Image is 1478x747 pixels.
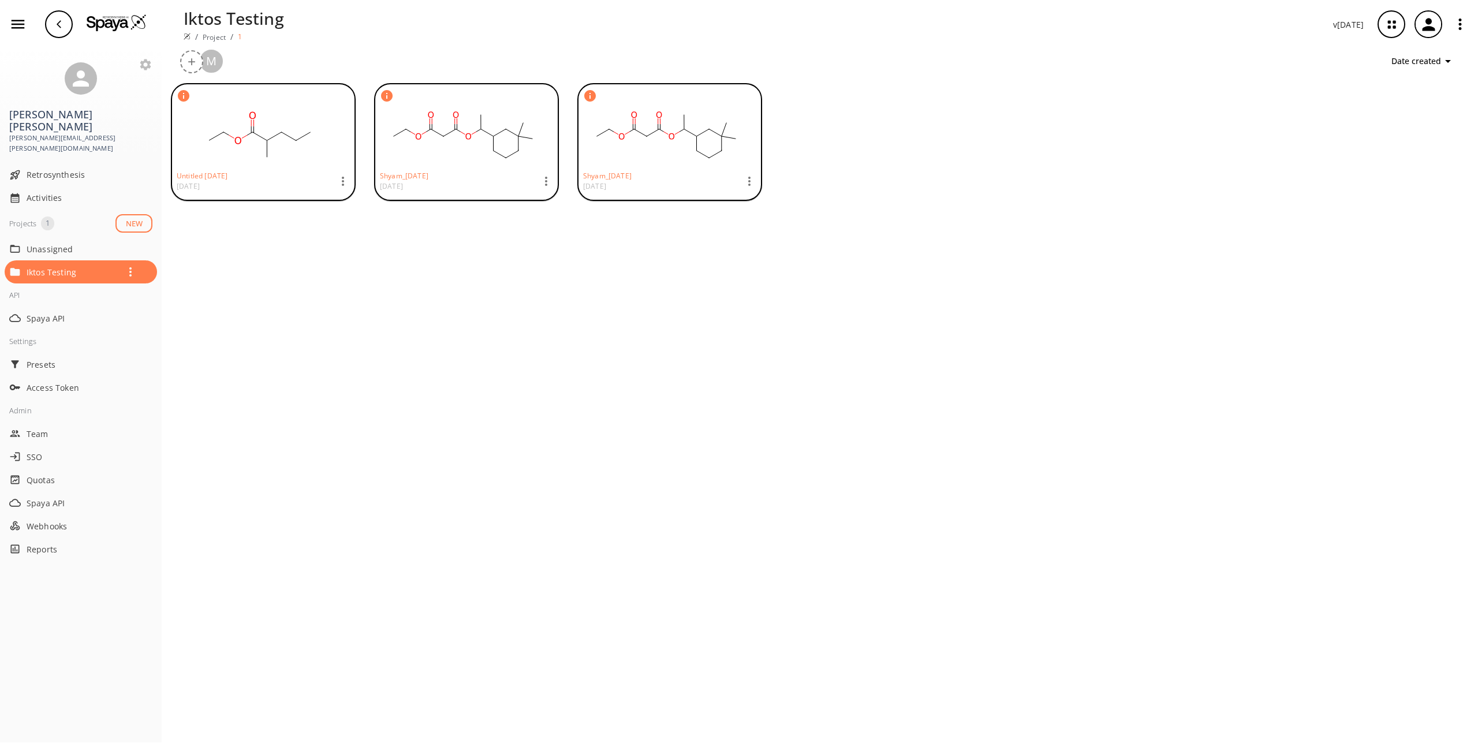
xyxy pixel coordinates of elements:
svg: CCOC(=O)CC(=O)OC(C)C1CCCC(C)(C)C1 [583,107,749,165]
p: Iktos Testing [27,266,119,278]
p: Shyam_02 SEP 2025 [380,171,428,181]
p: Iktos Testing [184,6,284,31]
div: Activities [5,186,157,210]
div: Retrosynthesis [5,163,157,186]
button: NEW [115,214,152,233]
div: SSO [5,445,157,468]
p: [DATE] [380,181,428,192]
span: Access Token [27,382,152,394]
div: Projects [9,216,36,230]
span: Activities [27,192,152,204]
li: / [230,31,233,43]
button: Add collaborator [180,50,203,73]
span: Quotas [27,474,152,486]
span: Presets [27,358,152,371]
span: Team [27,428,152,440]
span: Webhooks [27,520,152,532]
span: Unassigned [27,243,152,255]
div: Spaya API [5,307,157,330]
h3: [PERSON_NAME] [PERSON_NAME] [9,109,152,133]
p: [DATE] [583,181,632,192]
span: Retrosynthesis [27,169,152,181]
div: Reports [5,537,157,561]
img: Logo Spaya [87,14,147,31]
span: Spaya API [27,312,152,324]
div: Spaya API [5,491,157,514]
div: Team [5,422,157,445]
div: Quotas [5,468,157,491]
span: [PERSON_NAME][EMAIL_ADDRESS][PERSON_NAME][DOMAIN_NAME] [9,133,152,154]
div: matthew.medcalf@iktos.com [199,48,224,74]
span: Reports [27,543,152,555]
span: 1 [41,218,54,229]
div: Presets [5,353,157,376]
div: Access Token [5,376,157,399]
li: / [195,31,198,43]
p: v [DATE] [1333,18,1364,31]
div: Webhooks [5,514,157,537]
svg: CCCC(C)C(=O)OCC [177,107,343,165]
div: Iktos Testing [5,260,157,283]
div: Unassigned [5,237,157,260]
p: Shyam_02 SEP 2025 [583,171,632,181]
span: SSO [27,451,152,463]
p: Untitled 03 SEP 2025 [177,171,227,181]
span: Spaya API [27,497,152,509]
svg: CCOC(=O)CC(=O)OC(C)C1CCCC(C)(C)C1 [380,107,546,165]
a: Project [203,32,226,42]
button: Date created [1387,51,1460,72]
p: 1 [238,32,242,42]
p: [DATE] [177,181,227,192]
img: Spaya logo [184,33,191,40]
